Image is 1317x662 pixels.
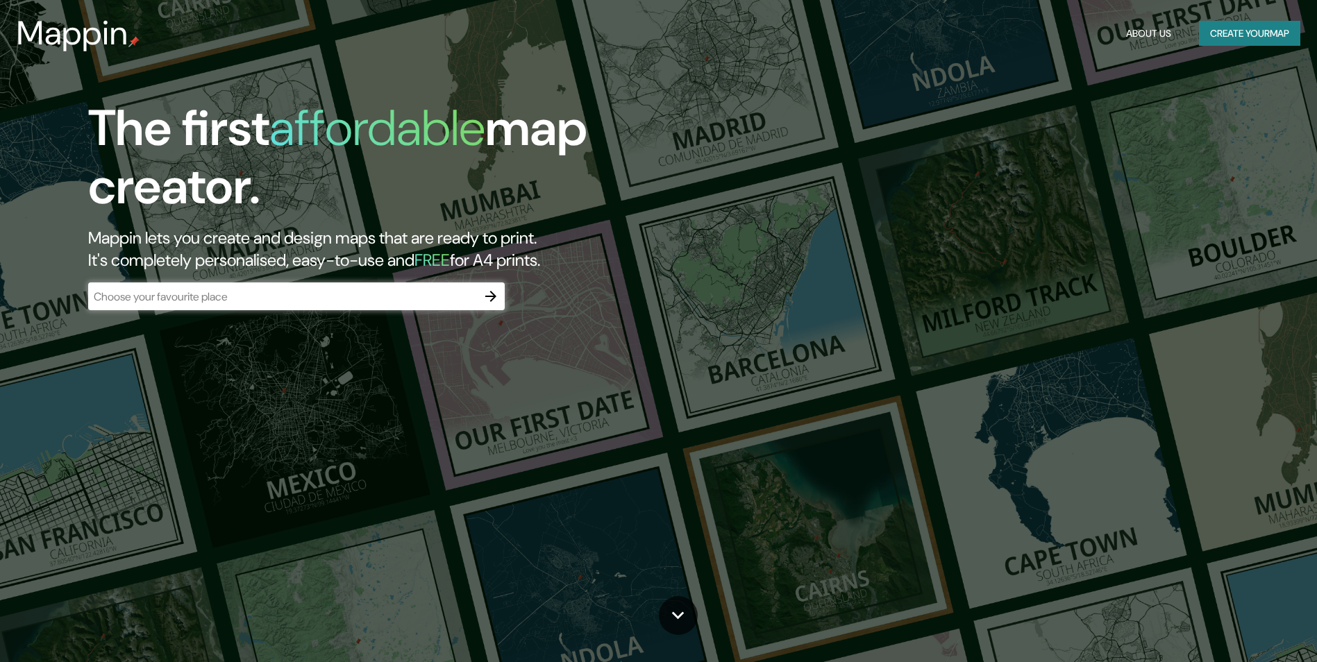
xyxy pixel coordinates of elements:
h1: The first map creator. [88,99,747,227]
iframe: Help widget launcher [1193,608,1302,647]
img: mappin-pin [128,36,140,47]
h5: FREE [414,249,450,271]
h3: Mappin [17,14,128,53]
button: Create yourmap [1199,21,1300,46]
input: Choose your favourite place [88,289,477,305]
h1: affordable [269,96,485,160]
button: About Us [1121,21,1177,46]
h2: Mappin lets you create and design maps that are ready to print. It's completely personalised, eas... [88,227,747,271]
